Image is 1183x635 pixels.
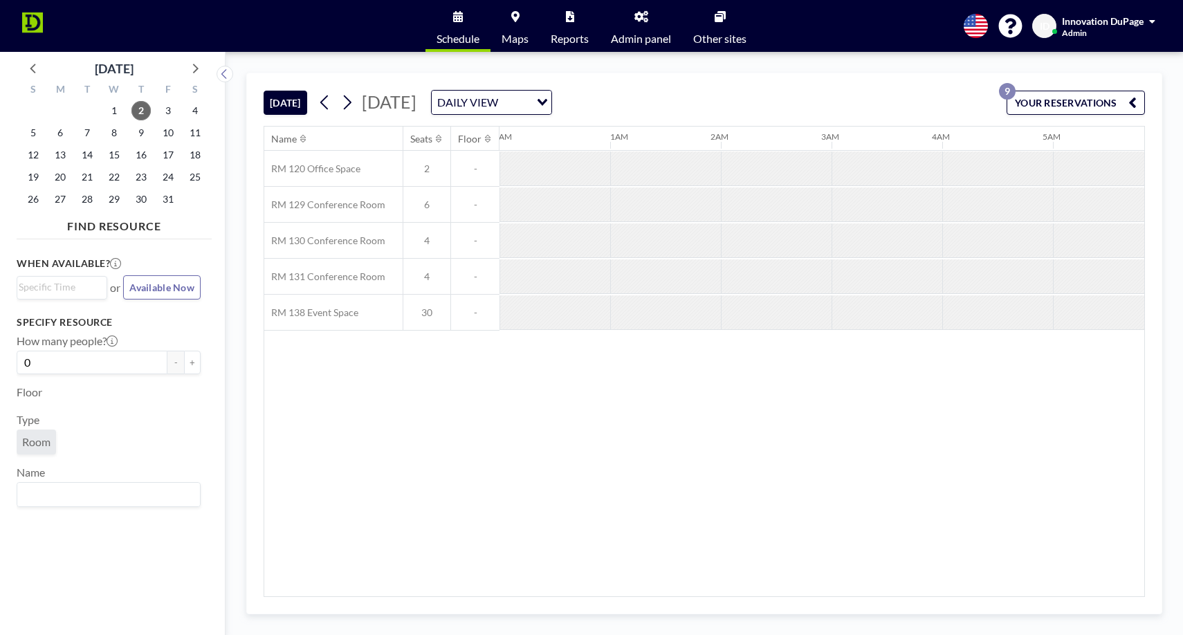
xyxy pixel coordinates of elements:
div: 2AM [710,131,728,142]
span: - [451,163,499,175]
div: T [74,82,101,100]
button: Available Now [123,275,201,300]
span: Admin [1062,28,1087,38]
span: [DATE] [362,91,416,112]
span: Monday, October 27, 2025 [51,190,70,209]
div: 3AM [821,131,839,142]
span: 30 [403,306,450,319]
span: - [451,234,499,247]
span: Thursday, October 30, 2025 [131,190,151,209]
span: Wednesday, October 1, 2025 [104,101,124,120]
span: Saturday, October 4, 2025 [185,101,205,120]
span: ID [1040,20,1049,33]
div: M [47,82,74,100]
span: Monday, October 20, 2025 [51,167,70,187]
input: Search for option [502,93,529,111]
span: Friday, October 10, 2025 [158,123,178,142]
span: Sunday, October 5, 2025 [24,123,43,142]
span: 6 [403,199,450,211]
button: + [184,351,201,374]
div: F [154,82,181,100]
label: How many people? [17,334,118,348]
h3: Specify resource [17,316,201,329]
div: Search for option [432,91,551,114]
div: Search for option [17,277,107,297]
h4: FIND RESOURCE [17,214,212,233]
span: RM 129 Conference Room [264,199,385,211]
div: Floor [458,133,482,145]
span: Friday, October 24, 2025 [158,167,178,187]
label: Name [17,466,45,479]
button: [DATE] [264,91,307,115]
label: Floor [17,385,42,399]
button: YOUR RESERVATIONS9 [1007,91,1145,115]
div: 1AM [610,131,628,142]
span: Room [22,435,51,448]
span: Tuesday, October 7, 2025 [77,123,97,142]
span: Friday, October 31, 2025 [158,190,178,209]
div: T [127,82,154,100]
input: Search for option [19,279,99,295]
span: RM 120 Office Space [264,163,360,175]
span: Friday, October 17, 2025 [158,145,178,165]
span: RM 138 Event Space [264,306,358,319]
span: Saturday, October 25, 2025 [185,167,205,187]
span: - [451,199,499,211]
input: Search for option [19,486,192,504]
div: Name [271,133,297,145]
div: Seats [410,133,432,145]
span: Tuesday, October 21, 2025 [77,167,97,187]
span: Saturday, October 18, 2025 [185,145,205,165]
span: Maps [502,33,529,44]
span: 2 [403,163,450,175]
span: Sunday, October 26, 2025 [24,190,43,209]
span: Wednesday, October 8, 2025 [104,123,124,142]
div: W [101,82,128,100]
div: 12AM [489,131,512,142]
div: Search for option [17,483,200,506]
span: DAILY VIEW [434,93,501,111]
span: Available Now [129,282,194,293]
span: - [451,270,499,283]
span: RM 131 Conference Room [264,270,385,283]
span: RM 130 Conference Room [264,234,385,247]
span: - [451,306,499,319]
div: 5AM [1043,131,1061,142]
span: Thursday, October 23, 2025 [131,167,151,187]
span: Innovation DuPage [1062,15,1144,27]
span: Monday, October 6, 2025 [51,123,70,142]
div: S [181,82,208,100]
span: or [110,281,120,295]
span: Wednesday, October 22, 2025 [104,167,124,187]
span: Thursday, October 16, 2025 [131,145,151,165]
div: S [20,82,47,100]
div: 4AM [932,131,950,142]
span: Friday, October 3, 2025 [158,101,178,120]
span: 4 [403,270,450,283]
span: Schedule [437,33,479,44]
span: Sunday, October 12, 2025 [24,145,43,165]
span: Thursday, October 2, 2025 [131,101,151,120]
span: Saturday, October 11, 2025 [185,123,205,142]
p: 9 [999,83,1016,100]
button: - [167,351,184,374]
span: Thursday, October 9, 2025 [131,123,151,142]
span: Wednesday, October 15, 2025 [104,145,124,165]
span: Reports [551,33,589,44]
span: Other sites [693,33,746,44]
div: [DATE] [95,59,134,78]
span: Tuesday, October 14, 2025 [77,145,97,165]
span: Sunday, October 19, 2025 [24,167,43,187]
span: Wednesday, October 29, 2025 [104,190,124,209]
span: 4 [403,234,450,247]
img: organization-logo [22,12,43,40]
span: Tuesday, October 28, 2025 [77,190,97,209]
span: Monday, October 13, 2025 [51,145,70,165]
span: Admin panel [611,33,671,44]
label: Type [17,413,39,427]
